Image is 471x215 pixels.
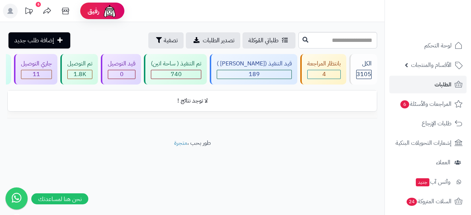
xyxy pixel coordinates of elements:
[88,7,99,15] span: رفيق
[217,60,292,68] div: قيد التنفيذ ([PERSON_NAME] )
[356,60,372,68] div: الكل
[186,32,240,49] a: تصدير الطلبات
[36,2,41,7] div: 6
[389,37,467,54] a: لوحة التحكم
[389,193,467,210] a: السلات المتروكة24
[299,54,348,85] a: بانتظار المراجعة 4
[120,70,124,79] span: 0
[415,177,450,187] span: وآتس آب
[396,138,451,148] span: إشعارات التحويلات البنكية
[422,118,451,129] span: طلبات الإرجاع
[421,21,464,36] img: logo-2.png
[8,91,377,111] td: لا توجد نتائج !
[248,36,279,45] span: طلباتي المُوكلة
[435,79,451,90] span: الطلبات
[406,196,451,207] span: السلات المتروكة
[308,70,340,79] div: 4
[322,70,326,79] span: 4
[164,36,178,45] span: تصفية
[171,70,182,79] span: 740
[400,100,409,108] span: 6
[21,70,52,79] div: 11
[208,54,299,85] a: قيد التنفيذ ([PERSON_NAME] ) 189
[68,70,92,79] div: 1753
[21,60,52,68] div: جاري التوصيل
[389,173,467,191] a: وآتس آبجديد
[389,134,467,152] a: إشعارات التحويلات البنكية
[407,198,417,206] span: 24
[74,70,86,79] span: 1.8K
[436,157,450,168] span: العملاء
[33,70,40,79] span: 11
[148,32,184,49] button: تصفية
[13,54,59,85] a: جاري التوصيل 11
[67,60,92,68] div: تم التوصيل
[108,70,135,79] div: 0
[389,95,467,113] a: المراجعات والأسئلة6
[307,60,341,68] div: بانتظار المراجعة
[142,54,208,85] a: تم التنفيذ ( ساحة اتين) 740
[242,32,295,49] a: طلباتي المُوكلة
[14,36,54,45] span: إضافة طلب جديد
[357,70,371,79] span: 3105
[424,40,451,51] span: لوحة التحكم
[108,60,135,68] div: قيد التوصيل
[400,99,451,109] span: المراجعات والأسئلة
[389,154,467,171] a: العملاء
[348,54,379,85] a: الكل3105
[217,70,291,79] div: 189
[389,115,467,132] a: طلبات الإرجاع
[389,76,467,93] a: الطلبات
[59,54,99,85] a: تم التوصيل 1.8K
[102,4,117,18] img: ai-face.png
[416,178,429,186] span: جديد
[174,139,187,147] a: متجرة
[151,70,201,79] div: 740
[411,60,451,70] span: الأقسام والمنتجات
[203,36,234,45] span: تصدير الطلبات
[99,54,142,85] a: قيد التوصيل 0
[20,4,38,20] a: تحديثات المنصة
[8,32,70,49] a: إضافة طلب جديد
[151,60,201,68] div: تم التنفيذ ( ساحة اتين)
[249,70,260,79] span: 189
